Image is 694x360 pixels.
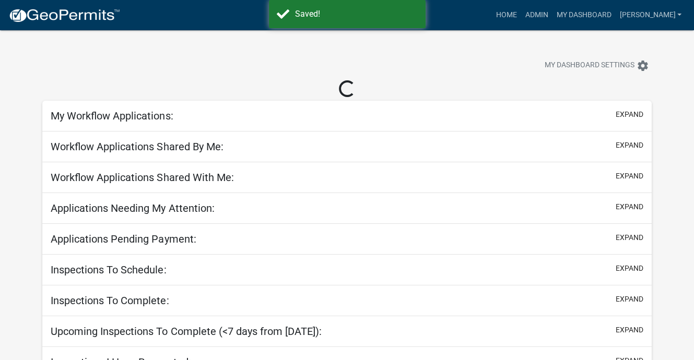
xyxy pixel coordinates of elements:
h5: Workflow Applications Shared With Me: [51,171,233,184]
h5: Workflow Applications Shared By Me: [51,140,223,153]
h5: Inspections To Schedule: [51,263,166,276]
i: settings [637,59,649,72]
button: expand [616,171,643,182]
a: Admin [521,5,552,25]
button: expand [616,263,643,274]
h5: My Workflow Applications: [51,110,173,122]
button: My Dashboard Settingssettings [536,55,657,76]
a: My Dashboard [552,5,615,25]
button: expand [616,232,643,243]
h5: Inspections To Complete: [51,294,169,307]
button: expand [616,325,643,335]
h5: Upcoming Inspections To Complete (<7 days from [DATE]): [51,325,321,338]
div: Saved! [295,8,418,20]
button: expand [616,109,643,120]
h5: Applications Pending Payment: [51,233,196,245]
a: Home [491,5,521,25]
button: expand [616,201,643,212]
button: expand [616,140,643,151]
h5: Applications Needing My Attention: [51,202,214,214]
button: expand [616,294,643,305]
a: [PERSON_NAME] [615,5,686,25]
span: My Dashboard Settings [545,59,634,72]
